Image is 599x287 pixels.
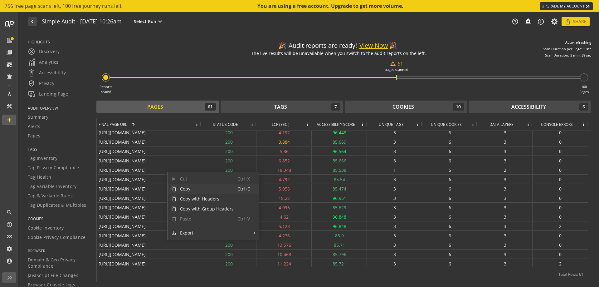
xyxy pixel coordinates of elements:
[97,175,201,184] div: [URL][DOMAIN_NAME]
[422,184,477,193] div: 6
[367,146,422,156] div: 3
[385,67,408,72] div: pages scanned
[201,128,256,137] div: 200
[213,122,238,127] span: Status Code
[533,203,588,212] div: 0
[312,221,367,230] div: 96.848
[28,48,60,55] span: Discovery
[533,165,588,174] div: 0
[565,40,591,45] div: Auto-refreshing
[28,234,86,240] span: Cookie Privacy Compliance
[477,184,533,193] div: 3
[312,184,367,193] div: 85.474
[97,146,201,156] div: [URL][DOMAIN_NAME]
[96,101,219,113] button: Pages61
[312,128,367,137] div: 96.448
[28,90,68,98] span: Landing Page
[6,74,12,80] mat-icon: notifications_active
[256,184,312,193] div: 5.056
[312,231,367,240] div: 85.9
[540,2,593,10] a: UPGRADE MY ACCOUNT
[256,212,312,221] div: 4.62
[201,165,256,174] div: 200
[422,137,477,146] div: 6
[533,184,588,193] div: 0
[533,250,588,259] div: 0
[367,221,422,230] div: 3
[6,103,12,109] mat-icon: construction
[390,61,396,67] mat-icon: warning_amber
[97,137,201,146] div: [URL][DOMAIN_NAME]
[97,203,201,212] div: [URL][DOMAIN_NAME]
[367,165,422,174] div: 1
[257,2,404,10] div: You are using a free account. Upgrade to get more volume.
[511,103,546,111] div: Accessibility
[579,84,589,94] div: 100 Pages
[28,123,41,130] span: Alerts
[6,246,12,252] mat-icon: settings
[422,240,477,249] div: 6
[28,69,35,77] mat-icon: settings_accessibility
[533,221,588,230] div: 2
[28,58,59,66] span: Analytics
[379,122,404,127] span: Unique Tags
[367,212,422,221] div: 3
[97,240,201,249] div: [URL][DOMAIN_NAME]
[201,156,256,165] div: 200
[42,18,122,25] h1: Simple Audit - 24 September 2025 | 10:26am
[6,234,12,240] mat-icon: multiline_chart
[97,156,201,165] div: [URL][DOMAIN_NAME]
[221,101,343,113] button: Tags7
[367,259,422,268] div: 3
[422,250,477,259] div: 6
[312,203,367,212] div: 85.629
[422,193,477,202] div: 6
[367,193,422,202] div: 3
[28,39,89,45] span: HIGHLIGHTS
[562,17,590,26] button: Share
[256,240,312,249] div: 13.576
[97,221,201,230] div: [URL][DOMAIN_NAME]
[477,250,533,259] div: 3
[147,103,163,111] div: Pages
[477,231,533,240] div: 3
[367,240,422,249] div: 3
[97,250,201,259] div: [URL][DOMAIN_NAME]
[256,193,312,202] div: 18.22
[28,165,79,171] span: Tag Privacy Compliance
[453,103,464,111] div: 10
[489,122,514,127] span: Data Layers
[312,240,367,249] div: 85.71
[477,146,533,156] div: 3
[469,101,591,113] button: Accessibility6
[6,209,12,215] mat-icon: search
[422,212,477,221] div: 6
[477,212,533,221] div: 3
[28,272,78,279] span: JavaScript File Changes
[570,53,591,58] div: 5 min, 59 sec
[6,91,12,97] mat-icon: architecture
[367,175,422,184] div: 3
[312,250,367,259] div: 85.796
[558,267,583,282] div: Total Rows: 61
[422,203,477,212] div: 6
[477,175,533,184] div: 3
[543,47,582,52] div: Scan Duration per Page:
[533,128,588,137] div: 0
[6,37,12,43] mat-icon: list_alt
[579,103,588,111] div: 6
[583,47,591,52] div: 5 sec
[97,231,201,240] div: [URL][DOMAIN_NAME]
[312,175,367,184] div: 85.54
[392,103,414,111] div: Cookies
[256,137,312,146] div: 3.884
[29,18,35,25] mat-icon: navigate_before
[201,240,256,249] div: 200
[533,231,588,240] div: 0
[477,193,533,202] div: 3
[28,147,89,152] span: TAGS
[422,231,477,240] div: 6
[367,137,422,146] div: 3
[256,203,312,212] div: 4.096
[205,103,216,111] div: 61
